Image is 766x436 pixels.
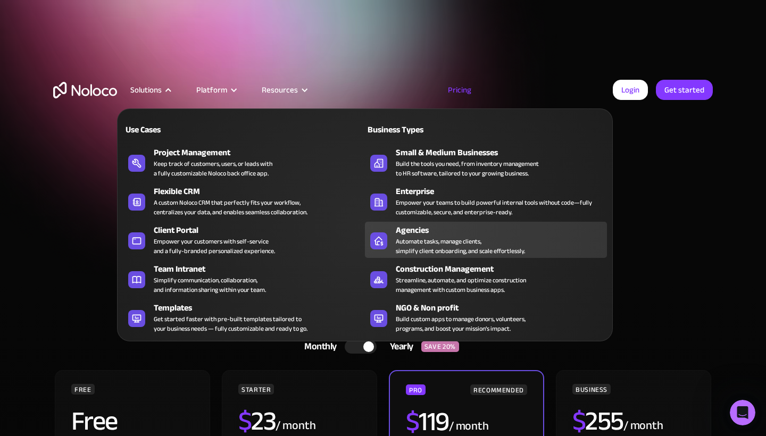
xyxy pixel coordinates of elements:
[117,83,183,97] div: Solutions
[123,123,239,136] div: Use Cases
[365,144,607,180] a: Small & Medium BusinessesBuild the tools you need, from inventory managementto HR software, tailo...
[123,261,365,297] a: Team IntranetSimplify communication, collaboration,and information sharing within your team.
[154,237,275,256] div: Empower your customers with self-service and a fully-branded personalized experience.
[7,4,27,24] button: go back
[71,384,95,395] div: FREE
[396,198,602,217] div: Empower your teams to build powerful internal tools without code—fully customizable, secure, and ...
[276,417,315,434] div: / month
[154,275,266,295] div: Simplify communication, collaboration, and information sharing within your team.
[365,222,607,258] a: AgenciesAutomate tasks, manage clients,simplify client onboarding, and scale effortlessly.
[365,123,481,136] div: Business Types
[421,341,459,352] div: SAVE 20%
[248,83,319,97] div: Resources
[435,83,485,97] a: Pricing
[123,299,365,336] a: TemplatesGet started faster with pre-built templates tailored toyour business needs — fully custo...
[154,146,370,159] div: Project Management
[123,117,365,141] a: Use Cases
[17,84,166,105] div: Hi there, if you have any questions about our pricing, just let us know!
[53,133,713,165] h1: A plan for organizations of all sizes
[52,5,88,13] h1: Help Bot
[365,183,607,219] a: EnterpriseEmpower your teams to build powerful internal tools without code—fully customizable, se...
[154,314,307,333] div: Get started faster with pre-built templates tailored to your business needs — fully customizable ...
[154,159,272,178] div: Keep track of customers, users, or leads with a fully customizable Noloco back office app.
[613,80,648,100] a: Login
[572,384,611,395] div: BUSINESS
[17,110,166,121] div: [PERSON_NAME]
[365,299,607,336] a: NGO & Non profitBuild custom apps to manage donors, volunteers,programs, and boost your mission’s...
[396,263,612,275] div: Construction Management
[406,384,426,395] div: PRO
[30,6,47,23] img: Profile image for Help Bot
[396,237,525,256] div: Automate tasks, manage clients, simplify client onboarding, and scale effortlessly.
[396,301,612,314] div: NGO & Non profit
[238,384,274,395] div: STARTER
[17,129,106,136] div: [PERSON_NAME] • Just now
[52,13,132,24] p: The team can also help
[180,336,197,353] button: Send a message…
[117,94,613,341] nav: Solutions
[470,384,527,395] div: RECOMMENDED
[9,72,204,150] div: Darragh says…
[396,224,612,237] div: Agencies
[130,83,162,97] div: Solutions
[154,224,370,237] div: Client Portal
[154,301,370,314] div: Templates
[406,408,449,435] h2: 119
[365,261,607,297] a: Construction ManagementStreamline, automate, and optimize constructionmanagement with custom busi...
[396,314,526,333] div: Build custom apps to manage donors, volunteers, programs, and boost your mission’s impact.
[196,83,227,97] div: Platform
[154,185,370,198] div: Flexible CRM
[396,159,539,178] div: Build the tools you need, from inventory management to HR software, tailored to your growing busi...
[53,82,117,98] a: home
[449,418,489,435] div: / month
[166,4,187,24] button: Home
[396,275,526,295] div: Streamline, automate, and optimize construction management with custom business apps.
[656,80,713,100] a: Get started
[163,340,172,348] button: Emoji picker
[154,198,307,217] div: A custom Noloco CRM that perfectly fits your workflow, centralizes your data, and enables seamles...
[123,144,365,180] a: Project ManagementKeep track of customers, users, or leads witha fully customizable Noloco back o...
[572,408,623,434] h2: 255
[183,83,248,97] div: Platform
[262,83,298,97] div: Resources
[18,281,195,308] input: Your email
[71,408,118,434] h2: Free
[187,4,206,23] div: Close
[291,339,345,355] div: Monthly
[730,400,755,425] iframe: Intercom live chat
[11,309,202,327] textarea: Ask a question…
[396,185,612,198] div: Enterprise
[377,339,421,355] div: Yearly
[123,222,365,258] a: Client PortalEmpower your customers with self-serviceand a fully-branded personalized experience.
[623,417,663,434] div: / month
[123,183,365,219] a: Flexible CRMA custom Noloco CRM that perfectly fits your workflow,centralizes your data, and enab...
[365,117,607,141] a: Business Types
[238,408,276,434] h2: 23
[396,146,612,159] div: Small & Medium Businesses
[9,72,174,127] div: Hi there, if you have any questions about our pricing, just let us know![PERSON_NAME][PERSON_NAME...
[154,263,370,275] div: Team Intranet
